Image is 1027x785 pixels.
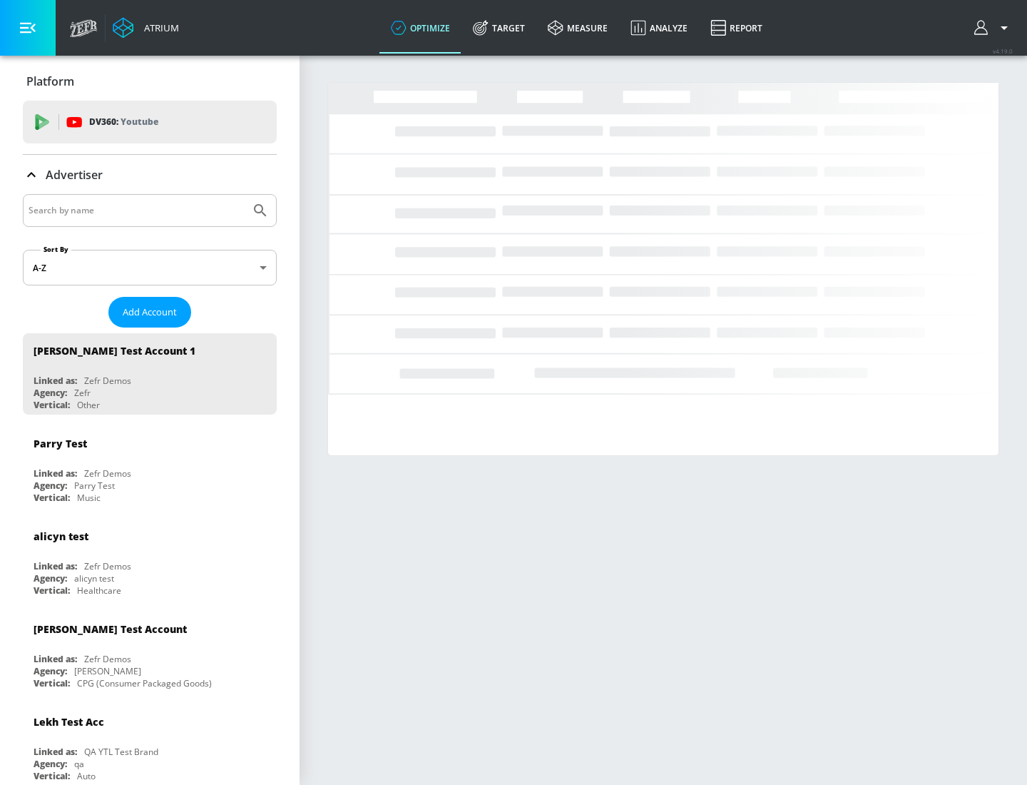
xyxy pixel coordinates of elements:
[77,584,121,597] div: Healthcare
[619,2,699,54] a: Analyze
[77,399,100,411] div: Other
[138,21,179,34] div: Atrium
[34,387,67,399] div: Agency:
[89,114,158,130] p: DV360:
[121,114,158,129] p: Youtube
[379,2,461,54] a: optimize
[74,665,141,677] div: [PERSON_NAME]
[77,770,96,782] div: Auto
[77,492,101,504] div: Music
[34,746,77,758] div: Linked as:
[34,584,70,597] div: Vertical:
[23,519,277,600] div: alicyn testLinked as:Zefr DemosAgency:alicyn testVertical:Healthcare
[74,572,114,584] div: alicyn test
[23,426,277,507] div: Parry TestLinked as:Zefr DemosAgency:Parry TestVertical:Music
[113,17,179,39] a: Atrium
[34,492,70,504] div: Vertical:
[34,665,67,677] div: Agency:
[34,677,70,689] div: Vertical:
[699,2,774,54] a: Report
[84,746,158,758] div: QA YTL Test Brand
[34,530,88,543] div: alicyn test
[34,399,70,411] div: Vertical:
[84,467,131,480] div: Zefr Demos
[34,437,87,450] div: Parry Test
[74,758,84,770] div: qa
[34,560,77,572] div: Linked as:
[34,344,195,358] div: [PERSON_NAME] Test Account 1
[77,677,212,689] div: CPG (Consumer Packaged Goods)
[461,2,536,54] a: Target
[123,304,177,320] span: Add Account
[34,572,67,584] div: Agency:
[23,612,277,693] div: [PERSON_NAME] Test AccountLinked as:Zefr DemosAgency:[PERSON_NAME]Vertical:CPG (Consumer Packaged...
[46,167,103,183] p: Advertiser
[23,333,277,415] div: [PERSON_NAME] Test Account 1Linked as:Zefr DemosAgency:ZefrVertical:Other
[34,758,67,770] div: Agency:
[23,101,277,143] div: DV360: Youtube
[29,201,245,220] input: Search by name
[23,61,277,101] div: Platform
[84,653,131,665] div: Zefr Demos
[34,622,187,636] div: [PERSON_NAME] Test Account
[84,375,131,387] div: Zefr Demos
[34,467,77,480] div: Linked as:
[74,480,115,492] div: Parry Test
[34,770,70,782] div: Vertical:
[26,74,74,89] p: Platform
[84,560,131,572] div: Zefr Demos
[34,715,104,729] div: Lekh Test Acc
[993,47,1013,55] span: v 4.19.0
[74,387,91,399] div: Zefr
[34,480,67,492] div: Agency:
[41,245,71,254] label: Sort By
[34,653,77,665] div: Linked as:
[23,250,277,285] div: A-Z
[34,375,77,387] div: Linked as:
[536,2,619,54] a: measure
[23,155,277,195] div: Advertiser
[108,297,191,328] button: Add Account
